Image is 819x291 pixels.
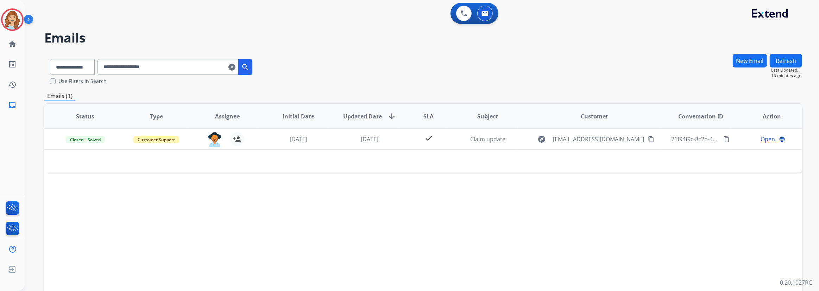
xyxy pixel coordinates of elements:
span: SLA [423,112,434,121]
span: Initial Date [283,112,314,121]
img: agent-avatar [208,132,222,147]
span: [DATE] [290,135,307,143]
button: Refresh [770,54,802,67]
button: New Email [733,54,767,67]
mat-icon: search [241,63,250,71]
mat-icon: clear [228,63,235,71]
th: Action [731,104,802,129]
mat-icon: arrow_downward [388,112,396,121]
mat-icon: person_add [233,135,241,143]
span: Last Updated: [771,67,802,73]
span: Type [150,112,163,121]
mat-icon: inbox [8,101,17,109]
span: Conversation ID [679,112,724,121]
mat-icon: language [779,136,785,142]
span: Claim update [470,135,505,143]
mat-icon: list_alt [8,60,17,69]
label: Use Filters In Search [58,78,107,85]
p: Emails (1) [44,92,75,101]
span: Assignee [215,112,240,121]
span: Open [761,135,775,143]
mat-icon: check [424,134,433,142]
span: [DATE] [361,135,378,143]
span: Status [76,112,94,121]
mat-icon: explore [537,135,546,143]
p: 0.20.1027RC [780,278,812,287]
span: Updated Date [343,112,382,121]
span: 13 minutes ago [771,73,802,79]
span: Subject [478,112,498,121]
span: Customer [581,112,608,121]
mat-icon: home [8,40,17,48]
h2: Emails [44,31,802,45]
img: avatar [2,10,22,30]
span: 21f94f9c-8c2b-4059-9042-4819516bb335 [671,135,777,143]
span: Customer Support [133,136,179,143]
span: Closed – Solved [66,136,105,143]
mat-icon: history [8,80,17,89]
mat-icon: content_copy [648,136,654,142]
span: [EMAIL_ADDRESS][DOMAIN_NAME] [553,135,644,143]
mat-icon: content_copy [723,136,730,142]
